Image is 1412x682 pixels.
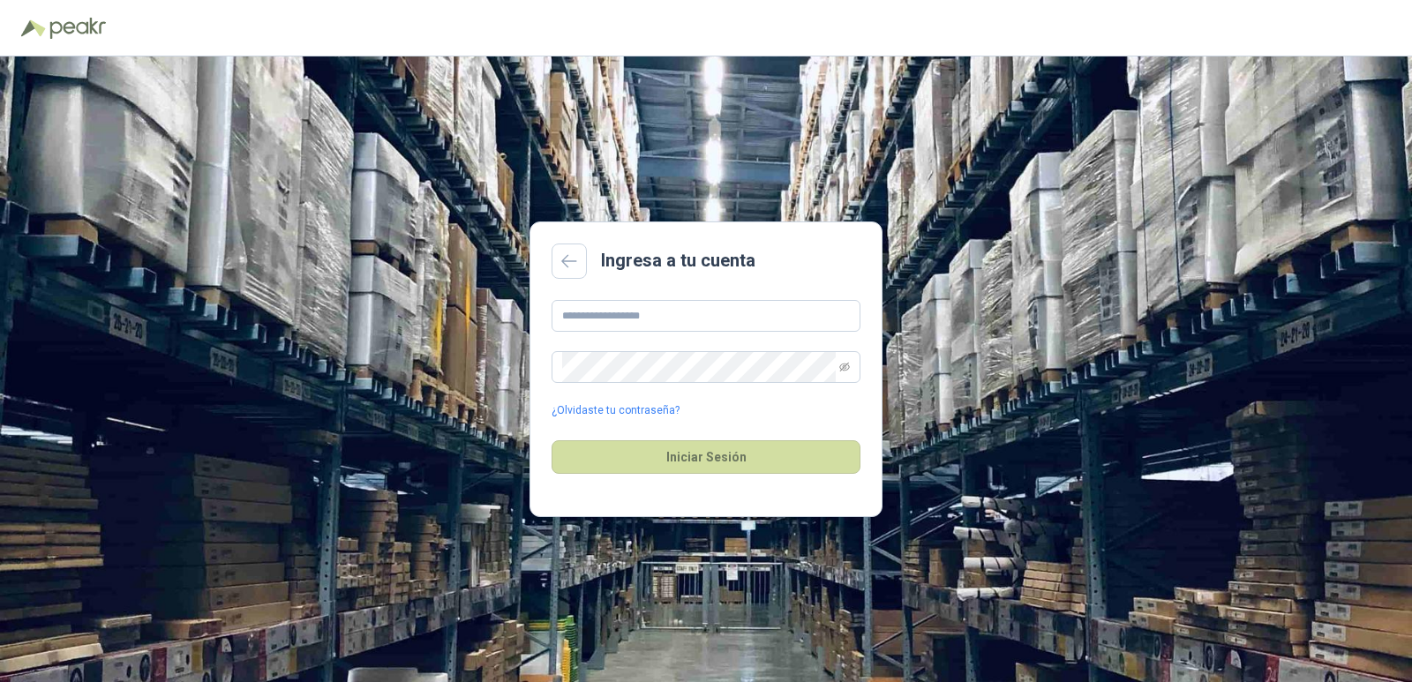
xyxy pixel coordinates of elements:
h2: Ingresa a tu cuenta [601,247,755,274]
img: Peakr [49,18,106,39]
button: Iniciar Sesión [552,440,860,474]
a: ¿Olvidaste tu contraseña? [552,402,680,419]
img: Logo [21,19,46,37]
span: eye-invisible [839,362,850,372]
